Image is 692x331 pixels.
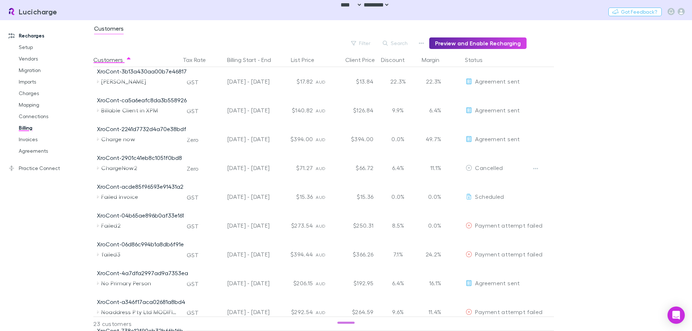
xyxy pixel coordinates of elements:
a: Agreements [12,145,97,157]
button: GST [183,278,202,290]
div: Billable Client in XPMGST[DATE] - [DATE]$140.82AUD$126.849.9%6.4%EditAgreement sent XroCont-ca5a6... [93,96,558,125]
div: 9.9% [376,96,420,125]
span: AUD [316,166,325,171]
div: ChargeNow2 [101,153,178,182]
div: Charge nowZero[DATE] - [DATE]$394.00AUD$394.000.0%49.7%EditAgreement sent XroCont-2241d7732d4a70e... [93,125,558,153]
div: failed3 [101,240,178,269]
button: GST [183,220,202,232]
div: [DATE] - [DATE] [210,269,270,298]
a: Charges [12,88,97,99]
span: AUD [316,137,325,142]
span: Payment attempt failed [475,251,542,258]
div: [PERSON_NAME] [101,67,178,96]
div: 6.4% [376,269,420,298]
div: failed3GST[DATE] - [DATE]$394.44AUD$366.267.1%24.2%EditPayment attempt failed XroCont-06d86c994b1... [93,240,558,269]
span: AUD [316,223,325,229]
div: Failed2 [101,211,178,240]
div: Charge now [101,125,178,153]
div: $264.59 [333,298,376,326]
div: 9.6% [376,298,420,326]
div: $250.31 [333,211,376,240]
a: Vendors [12,53,97,64]
div: [DATE] - [DATE] [210,298,270,326]
span: AUD [316,194,325,200]
div: Tax Rate [183,53,214,67]
div: [DATE] - [DATE] [210,211,270,240]
div: No Primary Person [101,269,178,298]
a: XroCont-ca5a6eafc8da3b558926 [97,97,187,103]
a: XroCont-4a7dfa2997ad9a7353ea [97,269,188,276]
div: $394.00 [272,125,316,153]
p: 0.0% [422,192,441,201]
div: 6.4% [376,153,420,182]
span: AUD [316,252,325,258]
span: AUD [316,310,325,315]
div: [DATE] - [DATE] [210,240,270,269]
div: $292.54 [272,298,316,326]
button: Filter [347,39,375,48]
div: $13.84 [333,67,376,96]
a: XroCont-04b65ae896b0af33e161 [97,212,184,219]
button: Margin [422,53,448,67]
button: GST [183,105,202,117]
button: Client Price [345,53,383,67]
span: AUD [316,79,325,85]
span: Agreement sent [475,135,520,142]
a: XroCont-2241d7732d4a70e38bdf [97,125,186,132]
button: Discount [381,53,413,67]
p: 16.1% [422,279,441,287]
button: GST [183,307,202,318]
div: [DATE] - [DATE] [210,96,270,125]
span: Agreement sent [475,279,520,286]
a: Lucicharge [3,3,62,20]
div: $394.44 [272,240,316,269]
p: 22.3% [422,77,441,86]
div: [PERSON_NAME]GST[DATE] - [DATE]$17.82AUD$13.8422.3%22.3%EditAgreement sent XroCont-3b13a430aa00b7... [93,67,558,96]
div: Failed Invoice [101,182,178,211]
div: $15.36 [272,182,316,211]
span: AUD [316,108,325,113]
p: 24.2% [422,250,441,259]
a: Practice Connect [1,162,97,174]
a: Imports [12,76,97,88]
button: Status [465,53,491,67]
div: 22.3% [376,67,420,96]
a: XroCont-acde85f96593e91431a2 [97,183,183,190]
span: Customers [94,25,124,34]
div: $206.15 [272,269,316,298]
div: $192.95 [333,269,376,298]
a: XroCont-3b13a430aa00b7e46817 [97,68,187,75]
div: [DATE] - [DATE] [210,67,270,96]
button: List Price [291,53,323,67]
div: [DATE] - [DATE] [210,153,270,182]
div: $394.00 [333,125,376,153]
a: XroCont-a346f17aca02681a8bd4 [97,298,185,305]
span: Payment attempt failed [475,308,542,315]
div: Failed InvoiceGST[DATE] - [DATE]$15.36AUD$15.360.0%0.0%EditScheduled XroCont-acde85f96593e91431a2 [93,182,558,211]
img: Lucicharge's Logo [7,7,16,16]
a: Connections [12,111,97,122]
div: 0.0% [376,182,420,211]
p: 49.7% [422,135,441,143]
div: $140.82 [272,96,316,125]
a: Migration [12,64,97,76]
div: 7.1% [376,240,420,269]
div: Open Intercom Messenger [667,307,685,324]
div: Noaddress Pty Ltd MODIFIEDGST[DATE] - [DATE]$292.54AUD$264.599.6%11.4%EditPayment attempt failed ... [93,298,558,326]
p: 11.4% [422,308,441,316]
button: GST [183,192,202,203]
a: Invoices [12,134,97,145]
div: $17.82 [272,67,316,96]
div: Billable Client in XPM [101,96,178,125]
span: Agreement sent [475,107,520,113]
a: Recharges [1,30,97,41]
div: Noaddress Pty Ltd MODIFIED [101,298,178,326]
p: 11.1% [422,164,441,172]
div: $126.84 [333,96,376,125]
a: Setup [12,41,97,53]
button: Got Feedback? [608,8,662,16]
button: GST [183,76,202,88]
button: Zero [183,134,202,146]
div: $66.72 [333,153,376,182]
